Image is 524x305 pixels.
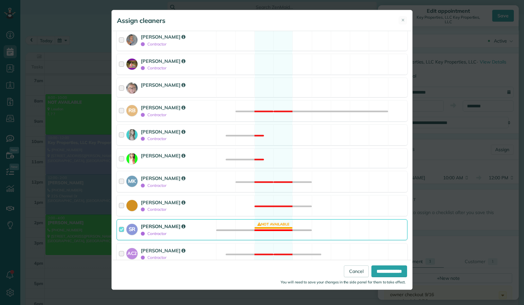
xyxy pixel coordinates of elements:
strong: [PERSON_NAME] [141,129,185,135]
strong: [PERSON_NAME] [141,199,185,206]
span: Contractor [141,255,166,260]
strong: [PERSON_NAME] [141,223,185,229]
strong: AC2 [126,248,138,257]
strong: [PERSON_NAME] [141,34,185,40]
span: Contractor [141,207,166,212]
strong: [PERSON_NAME] [141,104,185,111]
small: You will need to save your changes in the side panel for them to take effect. [281,280,406,284]
span: ✕ [401,17,405,23]
span: Contractor [141,42,166,46]
strong: [PERSON_NAME] [141,82,185,88]
strong: [PERSON_NAME] [141,58,185,64]
span: Contractor [141,112,166,117]
strong: [PERSON_NAME] [141,247,185,254]
strong: [PERSON_NAME] [141,175,185,181]
strong: MK [126,176,138,185]
span: Contractor [141,183,166,188]
span: Contractor [141,231,166,236]
strong: SR [126,224,138,233]
strong: [PERSON_NAME] [141,152,185,159]
span: Contractor [141,136,166,141]
span: Contractor [141,65,166,70]
h5: Assign cleaners [117,16,165,25]
strong: RB [126,105,138,114]
a: Cancel [344,265,369,277]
